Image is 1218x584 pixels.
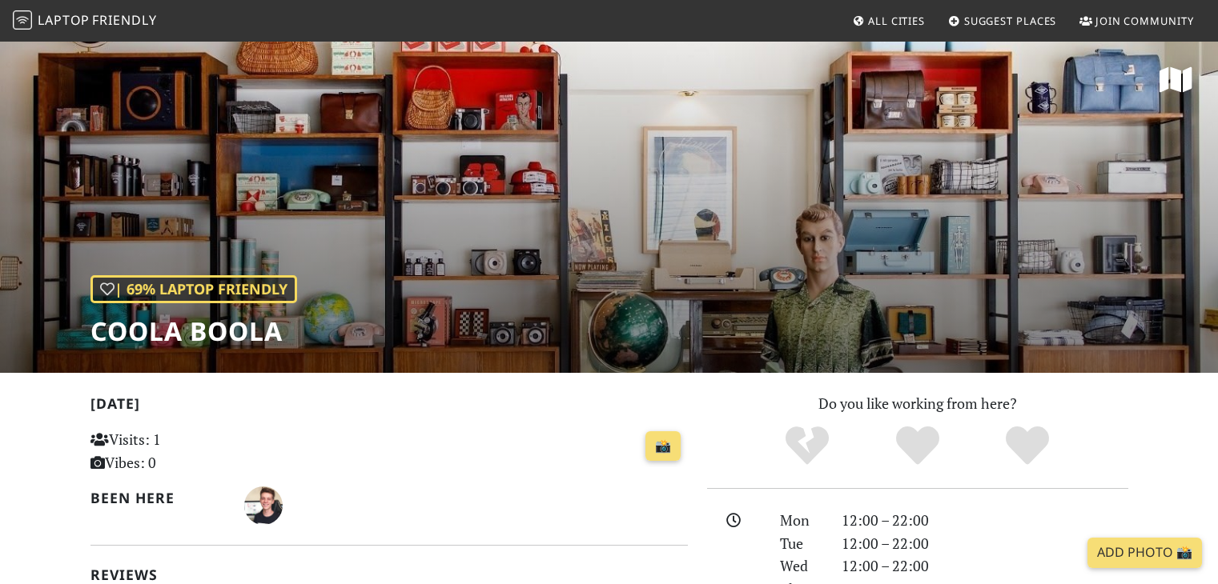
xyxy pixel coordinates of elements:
div: Yes [862,424,973,468]
a: LaptopFriendly LaptopFriendly [13,7,157,35]
h2: Been here [90,490,226,506]
a: 📸 [645,431,681,462]
p: Visits: 1 Vibes: 0 [90,428,277,474]
div: 12:00 – 22:00 [832,532,1138,555]
h2: Reviews [90,566,688,583]
div: No [752,424,862,468]
div: | 69% Laptop Friendly [90,275,297,303]
span: Laptop [38,11,90,29]
div: Wed [770,554,831,578]
span: Lucas Castro [244,494,283,514]
div: Mon [770,509,831,532]
div: Tue [770,532,831,555]
h1: Coola Boola [90,316,297,346]
h2: [DATE] [90,395,688,418]
a: Join Community [1073,6,1200,35]
div: 12:00 – 22:00 [832,554,1138,578]
img: 4026-lucas.jpg [244,486,283,525]
span: Suggest Places [964,14,1057,28]
a: All Cities [846,6,931,35]
a: Add Photo 📸 [1087,538,1202,568]
a: Suggest Places [942,6,1063,35]
img: LaptopFriendly [13,10,32,30]
p: Do you like working from here? [707,392,1128,415]
span: Join Community [1095,14,1194,28]
div: 12:00 – 22:00 [832,509,1138,532]
span: Friendly [92,11,156,29]
span: All Cities [868,14,925,28]
div: Definitely! [972,424,1083,468]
